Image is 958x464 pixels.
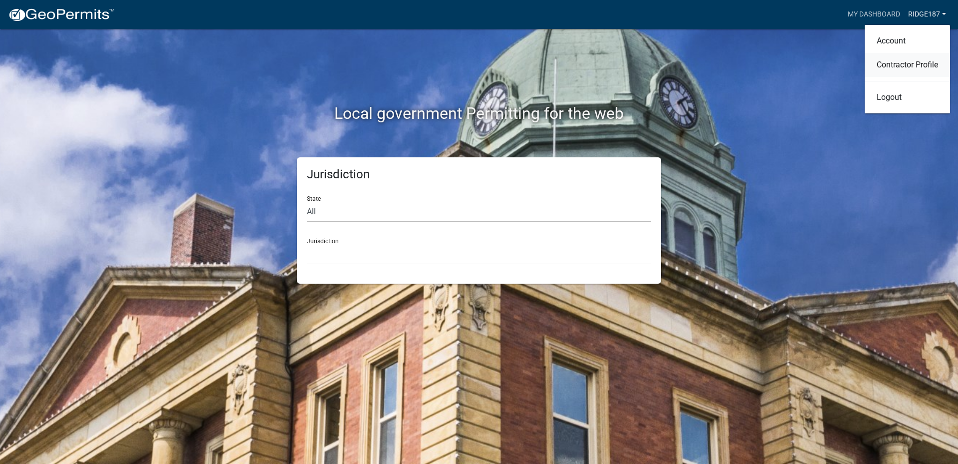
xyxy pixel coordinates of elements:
[904,5,950,24] a: Ridge187
[865,25,950,113] div: Ridge187
[202,104,756,123] h2: Local government Permitting for the web
[865,85,950,109] a: Logout
[307,167,651,182] h5: Jurisdiction
[865,53,950,77] a: Contractor Profile
[844,5,904,24] a: My Dashboard
[865,29,950,53] a: Account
